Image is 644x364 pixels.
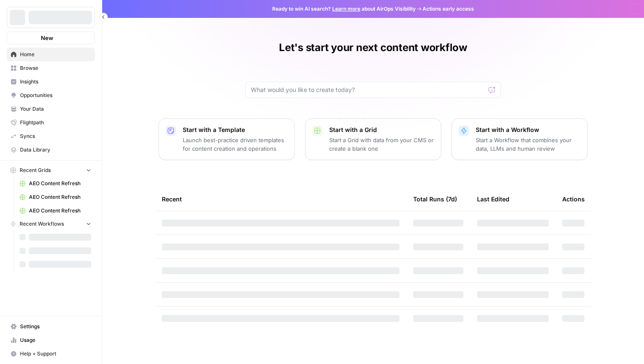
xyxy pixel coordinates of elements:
[183,126,287,134] p: Start with a Template
[41,34,53,42] span: New
[251,86,485,94] input: What would you like to create today?
[20,350,91,358] span: Help + Support
[7,61,95,75] a: Browse
[7,164,95,177] button: Recent Grids
[477,187,509,211] div: Last Edited
[7,320,95,333] a: Settings
[305,118,441,160] button: Start with a GridStart a Grid with data from your CMS or create a blank one
[20,323,91,330] span: Settings
[20,78,91,86] span: Insights
[476,126,581,134] p: Start with a Workflow
[423,5,474,13] span: Actions early access
[7,116,95,129] a: Flightpath
[20,119,91,126] span: Flightpath
[7,48,95,61] a: Home
[329,136,434,153] p: Start a Grid with data from your CMS or create a blank one
[7,347,95,361] button: Help + Support
[332,6,360,12] a: Learn more
[20,51,91,58] span: Home
[20,64,91,72] span: Browse
[162,187,400,211] div: Recent
[16,190,95,204] a: AEO Content Refresh
[29,180,91,187] span: AEO Content Refresh
[329,126,434,134] p: Start with a Grid
[16,204,95,218] a: AEO Content Refresh
[20,336,91,344] span: Usage
[20,105,91,113] span: Your Data
[20,220,64,228] span: Recent Workflows
[7,75,95,89] a: Insights
[16,177,95,190] a: AEO Content Refresh
[20,132,91,140] span: Syncs
[7,129,95,143] a: Syncs
[272,5,416,13] span: Ready to win AI search? about AirOps Visibility
[29,207,91,215] span: AEO Content Refresh
[7,333,95,347] a: Usage
[7,32,95,44] button: New
[158,118,295,160] button: Start with a TemplateLaunch best-practice driven templates for content creation and operations
[7,218,95,230] button: Recent Workflows
[7,102,95,116] a: Your Data
[20,166,51,174] span: Recent Grids
[183,136,287,153] p: Launch best-practice driven templates for content creation and operations
[29,193,91,201] span: AEO Content Refresh
[279,41,467,54] h1: Let's start your next content workflow
[20,146,91,154] span: Data Library
[562,187,585,211] div: Actions
[7,89,95,102] a: Opportunities
[7,143,95,157] a: Data Library
[451,118,588,160] button: Start with a WorkflowStart a Workflow that combines your data, LLMs and human review
[476,136,581,153] p: Start a Workflow that combines your data, LLMs and human review
[20,92,91,99] span: Opportunities
[413,187,457,211] div: Total Runs (7d)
